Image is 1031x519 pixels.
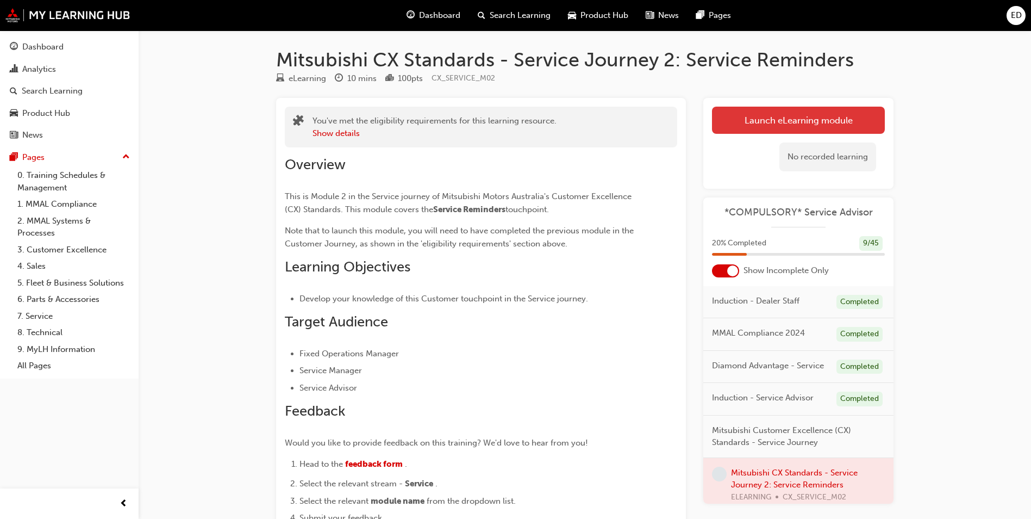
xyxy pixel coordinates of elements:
a: 8. Technical [13,324,134,341]
span: podium-icon [385,74,393,84]
span: ED [1011,9,1022,22]
a: car-iconProduct Hub [559,4,637,27]
div: You've met the eligibility requirements for this learning resource. [313,115,557,139]
a: 3. Customer Excellence [13,242,134,258]
a: 7. Service [13,308,134,325]
span: Mitsubishi Customer Excellence (CX) Standards - Service Journey [712,424,876,449]
div: No recorded learning [779,143,876,171]
span: Fixed Operations Manager [299,349,399,359]
a: 5. Fleet & Business Solutions [13,275,134,292]
span: module name [371,496,424,506]
a: All Pages [13,357,134,374]
span: Head to the [299,459,343,469]
span: Service [405,479,433,489]
h1: Mitsubishi CX Standards - Service Journey 2: Service Reminders [276,48,893,72]
div: Product Hub [22,107,70,120]
a: News [4,125,134,145]
div: Pages [22,151,45,164]
div: Analytics [22,63,56,76]
span: Product Hub [580,9,628,22]
span: Note that to launch this module, you will need to have completed the previous module in the Custo... [285,226,636,249]
span: Pages [709,9,731,22]
span: Show Incomplete Only [743,264,829,277]
a: Search Learning [4,81,134,101]
span: Learning resource code [432,73,495,83]
div: eLearning [289,72,326,85]
div: Completed [836,295,883,310]
span: Would you like to provide feedback on this training? We'd love to hear from you! [285,438,588,448]
a: 1. MMAL Compliance [13,196,134,213]
span: . [435,479,438,489]
div: Completed [836,327,883,342]
span: Develop your knowledge of this Customer touchpoint in the Service journey. [299,294,588,304]
span: . [405,459,407,469]
span: MMAL Compliance 2024 [712,327,805,339]
button: ED [1007,6,1026,25]
img: mmal [5,8,130,22]
span: This is Module 2 in the Service journey of Mitsubishi Motors Australia's Customer Excellence (CX)... [285,191,634,214]
a: 6. Parts & Accessories [13,291,134,308]
span: Service Manager [299,366,362,375]
span: learningResourceType_ELEARNING-icon [276,74,284,84]
a: 0. Training Schedules & Management [13,167,134,196]
span: puzzle-icon [293,116,304,128]
button: Pages [4,147,134,168]
a: news-iconNews [637,4,688,27]
div: 100 pts [398,72,423,85]
a: Product Hub [4,103,134,123]
div: Duration [335,72,377,85]
span: Learning Objectives [285,258,410,275]
span: Select the relevant [299,496,368,506]
div: Points [385,72,423,85]
span: learningRecordVerb_NONE-icon [712,467,727,481]
span: search-icon [10,86,17,96]
span: Search Learning [490,9,551,22]
a: pages-iconPages [688,4,740,27]
span: car-icon [568,9,576,22]
span: prev-icon [120,497,128,511]
a: Launch eLearning module [712,107,885,134]
span: Target Audience [285,313,388,330]
span: Diamond Advantage - Service [712,360,824,372]
span: pages-icon [696,9,704,22]
div: Type [276,72,326,85]
span: touchpoint. [505,205,549,214]
span: chart-icon [10,65,18,75]
span: car-icon [10,109,18,119]
span: guage-icon [10,42,18,52]
a: Dashboard [4,37,134,57]
span: Service Advisor [299,383,357,393]
span: Induction - Service Advisor [712,392,814,404]
a: feedback form [345,459,403,469]
span: Service Reminders [433,205,505,214]
button: Show details [313,127,360,140]
div: Search Learning [22,85,83,97]
span: pages-icon [10,153,18,163]
span: search-icon [478,9,485,22]
span: News [658,9,679,22]
a: *COMPULSORY* Service Advisor [712,206,885,219]
span: news-icon [646,9,654,22]
div: 9 / 45 [859,236,883,251]
span: from the dropdown list. [427,496,516,506]
div: News [22,129,43,141]
span: up-icon [122,150,130,164]
button: DashboardAnalyticsSearch LearningProduct HubNews [4,35,134,147]
span: 20 % Completed [712,237,766,250]
a: guage-iconDashboard [398,4,469,27]
a: 9. MyLH Information [13,341,134,358]
span: Overview [285,156,346,173]
div: Completed [836,360,883,374]
a: search-iconSearch Learning [469,4,559,27]
a: 4. Sales [13,258,134,275]
a: 2. MMAL Systems & Processes [13,213,134,242]
div: Dashboard [22,41,64,53]
span: Feedback [285,403,345,419]
span: guage-icon [407,9,415,22]
span: news-icon [10,131,18,140]
span: clock-icon [335,74,343,84]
